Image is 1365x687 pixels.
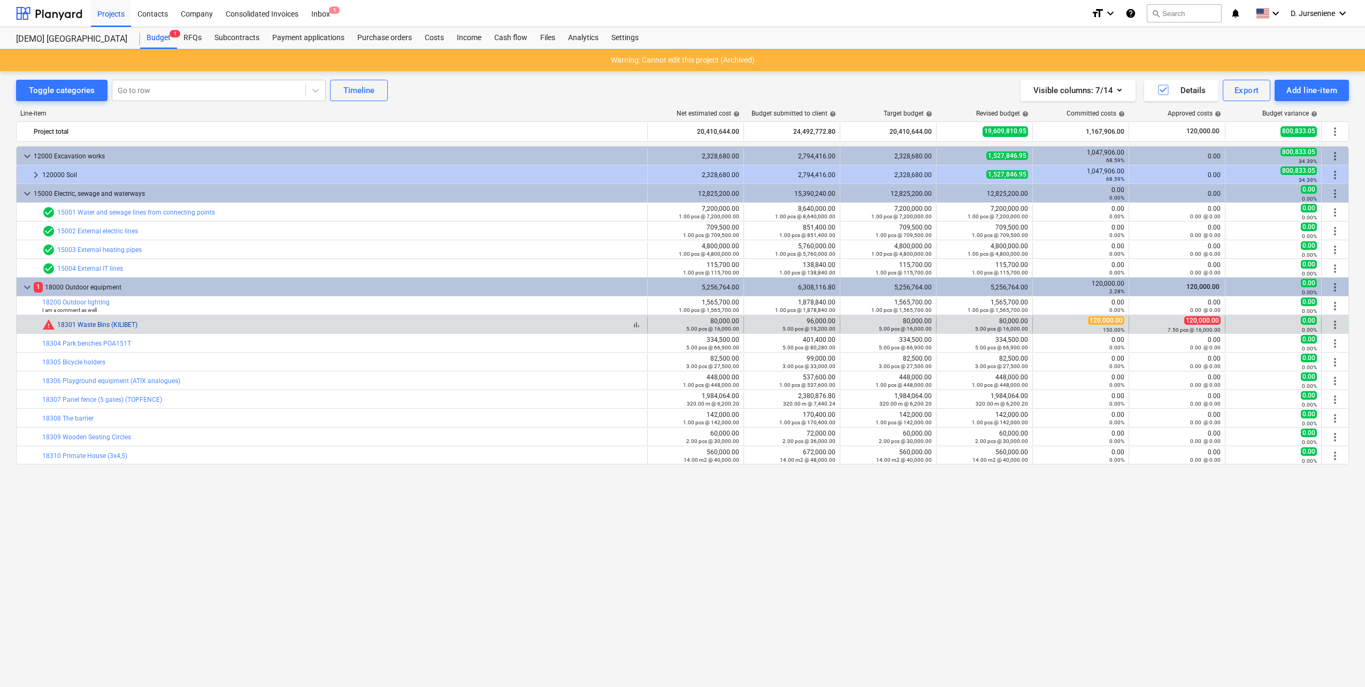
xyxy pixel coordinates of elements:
[1088,316,1124,325] span: 120,000.00
[941,355,1028,370] div: 82,500.00
[1033,83,1123,97] div: Visible columns : 7/14
[1020,111,1029,117] span: help
[652,123,739,140] div: 20,410,644.00
[941,242,1028,257] div: 4,800,000.00
[177,27,208,49] div: RFQs
[34,148,643,165] div: 12000 Excavation works
[1109,195,1124,201] small: 0.00%
[1109,232,1124,238] small: 0.00%
[779,270,835,276] small: 1.00 pcs @ 138,840.00
[1104,7,1117,20] i: keyboard_arrow_down
[748,317,835,332] div: 96,000.00
[1329,431,1341,444] span: More actions
[748,242,835,257] div: 5,760,000.00
[1184,316,1221,325] span: 120,000.00
[1286,83,1337,97] div: Add line-item
[605,27,645,49] a: Settings
[845,355,932,370] div: 82,500.00
[16,80,108,101] button: Toggle categories
[845,242,932,257] div: 4,800,000.00
[42,358,105,366] a: 18305 Bicycle holders
[783,401,835,407] small: 320.00 m @ 7,440.24
[941,373,1028,388] div: 448,000.00
[170,30,180,37] span: 1
[845,261,932,276] div: 115,700.00
[1301,260,1317,269] span: 0.00
[879,345,932,350] small: 5.00 pcs @ 66,900.00
[57,246,142,254] a: 15003 External heating pipes
[21,150,34,163] span: keyboard_arrow_down
[652,392,739,407] div: 1,984,064.00
[266,27,351,49] a: Payment applications
[748,373,835,388] div: 537,600.00
[968,213,1028,219] small: 1.00 pcs @ 7,200,000.00
[611,55,755,66] p: Warning: Cannot edit this project (Archived)
[1309,111,1317,117] span: help
[1133,171,1221,179] div: 0.00
[686,345,739,350] small: 5.00 pcs @ 66,900.00
[941,336,1028,351] div: 334,500.00
[975,345,1028,350] small: 5.00 pcs @ 66,900.00
[34,123,643,140] div: Project total
[652,373,739,388] div: 448,000.00
[1280,126,1317,136] span: 800,833.05
[16,110,648,117] div: Line-item
[1133,373,1221,388] div: 0.00
[1302,215,1317,220] small: 0.00%
[42,433,131,441] a: 18309 Wooden Seating Circles
[986,151,1028,160] span: 1,527,846.95
[21,281,34,294] span: keyboard_arrow_down
[1037,355,1124,370] div: 0.00
[57,209,215,216] a: 15001 Water and sewage lines from connecting points
[783,326,835,332] small: 5.00 pcs @ 19,200.00
[1269,7,1282,20] i: keyboard_arrow_down
[871,307,932,313] small: 1.00 pcs @ 1,565,700.00
[748,336,835,351] div: 401,400.00
[652,224,739,239] div: 709,500.00
[450,27,488,49] a: Income
[1301,335,1317,343] span: 0.00
[1021,80,1136,101] button: Visible columns:7/14
[1302,308,1317,314] small: 0.00%
[677,110,740,117] div: Net estimated cost
[845,224,932,239] div: 709,500.00
[1329,281,1341,294] span: More actions
[1329,318,1341,331] span: More actions
[731,111,740,117] span: help
[748,261,835,276] div: 138,840.00
[845,317,932,332] div: 80,000.00
[976,110,1029,117] div: Revised budget
[1037,167,1124,182] div: 1,047,906.00
[845,152,932,160] div: 2,328,680.00
[827,111,836,117] span: help
[42,415,94,422] a: 18308 The barrier
[1190,363,1221,369] small: 0.00 @ 0.00
[1152,9,1160,18] span: search
[748,284,835,291] div: 6,308,116.80
[748,205,835,220] div: 8,640,000.00
[652,317,739,332] div: 80,000.00
[1329,262,1341,275] span: More actions
[748,224,835,239] div: 851,400.00
[1301,316,1317,325] span: 0.00
[1109,363,1124,369] small: 0.00%
[783,345,835,350] small: 5.00 pcs @ 80,280.00
[683,382,739,388] small: 1.00 pcs @ 448,000.00
[652,190,739,197] div: 12,825,200.00
[687,401,739,407] small: 320.00 m @ 6,200.20
[1106,176,1124,182] small: 68.59%
[1291,9,1335,18] span: D. Jurseniene
[42,377,180,385] a: 18306 Playground equipment (ATIX analogues)
[968,307,1028,313] small: 1.00 pcs @ 1,565,700.00
[1301,297,1317,306] span: 0.00
[562,27,605,49] a: Analytics
[343,83,374,97] div: Timeline
[968,251,1028,257] small: 1.00 pcs @ 4,800,000.00
[34,185,643,202] div: 15000 Electric, sewage and waterways
[1037,299,1124,314] div: 0.00
[1185,127,1221,136] span: 120,000.00
[1037,280,1124,295] div: 120,000.00
[1109,288,1124,294] small: 2.28%
[21,187,34,200] span: keyboard_arrow_down
[1037,242,1124,257] div: 0.00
